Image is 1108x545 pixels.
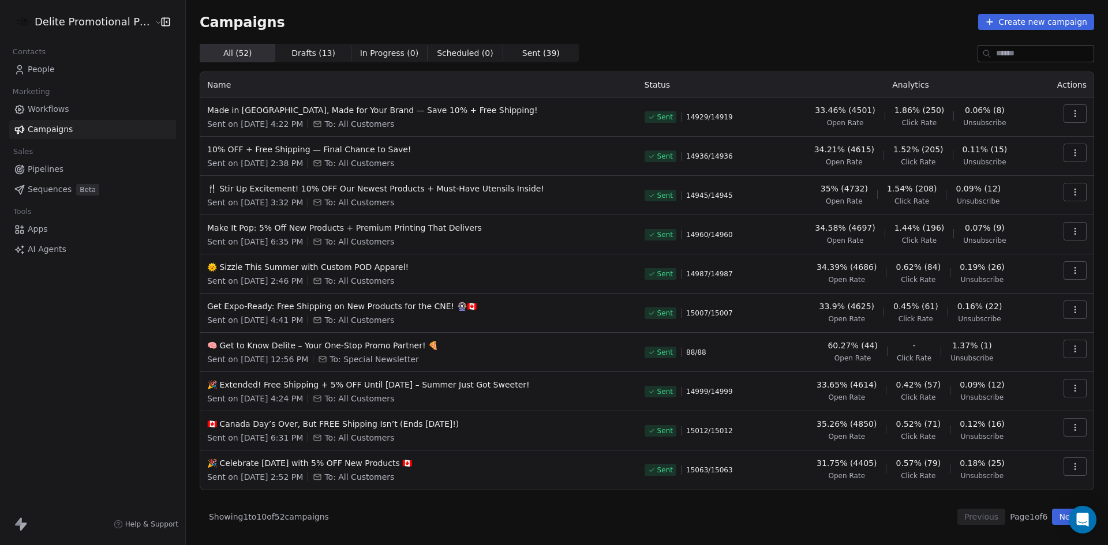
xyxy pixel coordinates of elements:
span: Drafts ( 13 ) [291,47,335,59]
span: Click Rate [897,354,931,363]
span: 33.46% (4501) [815,104,875,116]
span: Sent on [DATE] 2:46 PM [207,275,303,287]
span: Contacts [8,43,51,61]
span: Unsubscribe [950,354,993,363]
span: Open Rate [828,393,865,402]
span: 14936 / 14936 [686,152,733,161]
span: Unsubscribe [963,157,1006,167]
span: Apps [28,223,48,235]
span: 14945 / 14945 [686,191,733,200]
a: Campaigns [9,120,176,139]
span: Sent [657,152,673,161]
span: Sent ( 39 ) [522,47,560,59]
span: Sent [657,348,673,357]
span: Get Expo-Ready: Free Shipping on New Products for the CNE! 🎡🇨🇦 [207,300,631,312]
span: 34.58% (4697) [815,222,875,234]
span: Unsubscribe [961,471,1004,480]
span: Sent on [DATE] 4:22 PM [207,118,303,130]
span: Sent on [DATE] 6:31 PM [207,432,303,443]
span: 1.86% (250) [894,104,945,116]
span: Click Rate [894,197,929,206]
span: 1.37% (1) [952,340,992,351]
span: Sent [657,191,673,200]
a: AI Agents [9,240,176,259]
span: To: All Customers [324,471,394,483]
button: Create new campaign [978,14,1094,30]
span: Pipelines [28,163,63,175]
th: Status [638,72,782,97]
span: Open Rate [827,118,864,127]
button: Delite Promotional Products [14,12,147,32]
span: To: All Customers [324,393,394,404]
span: 14987 / 14987 [686,269,733,279]
span: To: All Customers [324,236,394,247]
span: Sent on [DATE] 4:41 PM [207,314,303,326]
div: Open Intercom Messenger [1069,506,1096,533]
span: 1.52% (205) [893,144,944,155]
span: 0.42% (57) [896,379,941,390]
span: Unsubscribe [961,432,1004,441]
span: Beta [76,184,99,196]
span: Sales [8,143,38,160]
span: To: All Customers [324,314,394,326]
span: Unsubscribe [958,314,1001,324]
span: Page 1 of 6 [1010,511,1047,523]
a: Workflows [9,100,176,119]
span: 35.26% (4850) [817,418,877,430]
span: People [28,63,55,76]
span: To: All Customers [324,432,394,443]
a: Apps [9,220,176,239]
span: Delite Promotional Products [35,14,152,29]
span: 14999 / 14999 [686,387,733,396]
span: 15012 / 15012 [686,426,733,435]
span: 🌞 Sizzle This Summer with Custom POD Apparel! [207,261,631,273]
span: Click Rate [901,275,935,284]
span: 🎉 Extended! Free Shipping + 5% OFF Until [DATE] – Summer Just Got Sweeter! [207,379,631,390]
span: Made in [GEOGRAPHIC_DATA], Made for Your Brand — Save 10% + Free Shipping! [207,104,631,116]
span: Open Rate [828,314,865,324]
span: 0.09% (12) [956,183,1001,194]
span: Sent [657,426,673,435]
th: Analytics [782,72,1040,97]
span: 0.19% (26) [960,261,1005,273]
span: To: All Customers [324,275,394,287]
span: Unsubscribe [963,118,1006,127]
span: Click Rate [901,432,935,441]
span: To: Special Newsletter [330,354,418,365]
span: 14960 / 14960 [686,230,733,239]
span: 33.9% (4625) [819,300,874,312]
span: Unsubscribe [961,275,1004,284]
span: Click Rate [902,118,937,127]
span: 0.11% (15) [963,144,1008,155]
span: In Progress ( 0 ) [360,47,419,59]
span: Sent on [DATE] 12:56 PM [207,354,308,365]
span: 15063 / 15063 [686,465,733,475]
span: Open Rate [826,157,863,167]
span: Sent on [DATE] 6:35 PM [207,236,303,247]
span: 60.27% (44) [828,340,878,351]
span: Marketing [8,83,55,100]
span: Sent on [DATE] 4:24 PM [207,393,303,404]
span: 🧠 Get to Know Delite – Your One-Stop Promo Partner! 🍕 [207,340,631,351]
span: - [913,340,916,351]
span: Scheduled ( 0 ) [437,47,493,59]
span: 15007 / 15007 [686,309,733,318]
span: AI Agents [28,243,66,255]
span: 34.39% (4686) [817,261,877,273]
span: Sent on [DATE] 3:32 PM [207,197,303,208]
span: 10% OFF + Free Shipping — Final Chance to Save! [207,144,631,155]
span: 0.09% (12) [960,379,1005,390]
span: Open Rate [828,471,865,480]
span: 0.52% (71) [896,418,941,430]
span: 0.12% (16) [960,418,1005,430]
span: To: All Customers [324,197,394,208]
span: To: All Customers [324,118,394,130]
span: 0.18% (25) [960,457,1005,469]
span: 1.44% (196) [894,222,945,234]
span: Open Rate [828,432,865,441]
span: Sequences [28,183,72,196]
span: 🎉 Celebrate [DATE] with 5% OFF New Products 🇨🇦 [207,457,631,469]
a: SequencesBeta [9,180,176,199]
a: People [9,60,176,79]
span: Sent on [DATE] 2:38 PM [207,157,303,169]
